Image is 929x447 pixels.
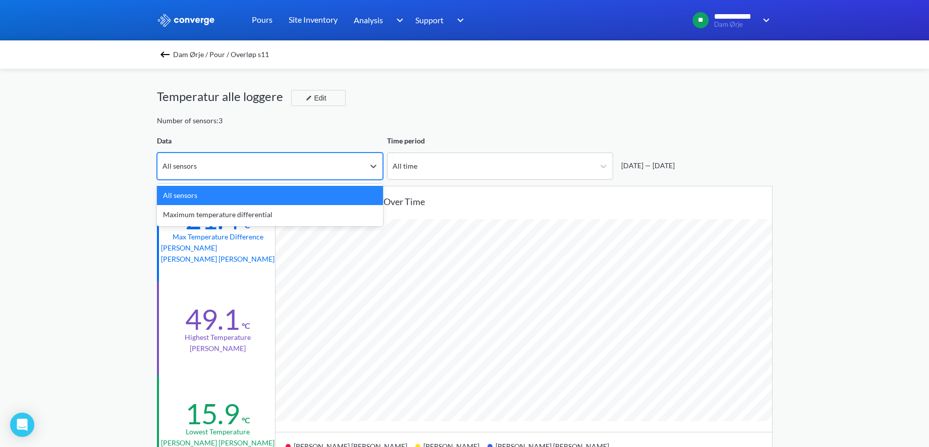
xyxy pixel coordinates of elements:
div: Data [157,135,383,146]
img: backspace.svg [159,48,171,61]
span: Dam Ørje [714,21,756,28]
p: [PERSON_NAME] [PERSON_NAME] [161,254,275,265]
p: [PERSON_NAME] [161,242,275,254]
div: Highest temperature [185,332,251,343]
div: [DATE] — [DATE] [617,160,675,171]
div: All sensors [157,186,383,205]
div: Temperature recorded over time [292,194,772,209]
div: Max temperature difference [173,231,263,242]
span: Dam Ørje / Pour / Overløp s11 [173,47,269,62]
div: 15.9 [185,396,240,431]
button: Edit [291,90,346,106]
div: Edit [302,92,328,104]
div: Time period [387,135,613,146]
span: Support [415,14,444,26]
div: All time [393,161,417,172]
p: [PERSON_NAME] [190,343,246,354]
img: downArrow.svg [451,14,467,26]
div: Maximum temperature differential [157,205,383,224]
img: downArrow.svg [390,14,406,26]
div: Lowest temperature [186,426,250,437]
img: logo_ewhite.svg [157,14,215,27]
div: Number of sensors: 3 [157,115,223,126]
span: Analysis [354,14,383,26]
div: Temperatur alle loggere [157,87,291,106]
div: All sensors [162,161,197,172]
div: Open Intercom Messenger [10,413,34,437]
div: 49.1 [185,302,240,336]
img: downArrow.svg [756,14,773,26]
img: edit-icon.svg [306,95,312,101]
